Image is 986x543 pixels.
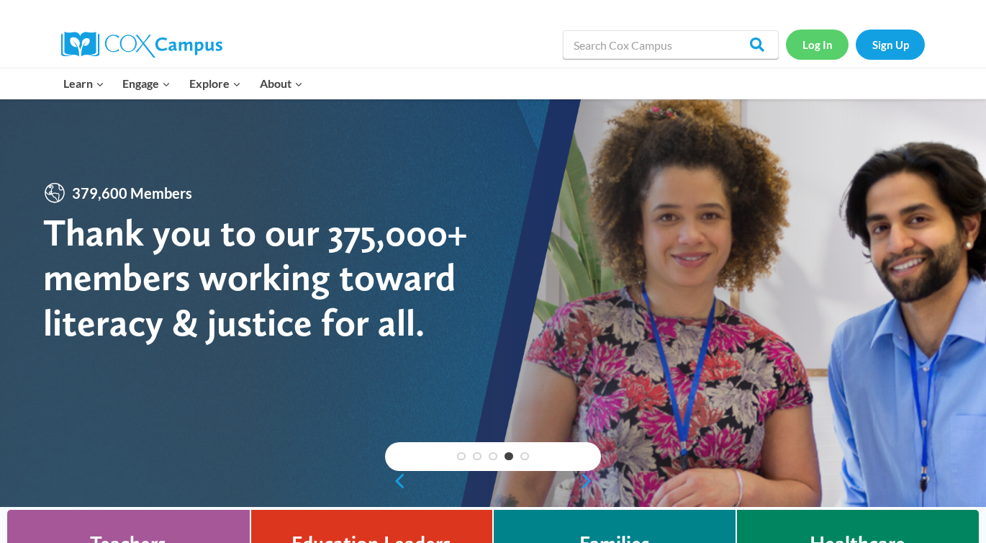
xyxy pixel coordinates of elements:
[457,452,466,461] a: 1
[66,181,198,205] span: 379,600 Members
[505,452,513,461] a: 4
[489,452,497,461] a: 3
[473,452,481,461] a: 2
[180,68,250,99] button: Child menu of Explore
[385,467,601,495] div: content slider buttons
[54,68,114,99] button: Child menu of Learn
[579,472,601,490] a: next
[786,30,849,59] a: Log In
[43,210,493,345] div: Thank you to our 375,000+ members working toward literacy & justice for all.
[520,452,529,461] a: 5
[54,68,312,99] nav: Primary Navigation
[61,32,222,58] img: Cox Campus
[114,68,181,99] button: Child menu of Engage
[786,30,925,59] nav: Secondary Navigation
[856,30,925,59] a: Sign Up
[250,68,312,99] button: Child menu of About
[385,472,407,490] a: previous
[563,30,779,59] input: Search Cox Campus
